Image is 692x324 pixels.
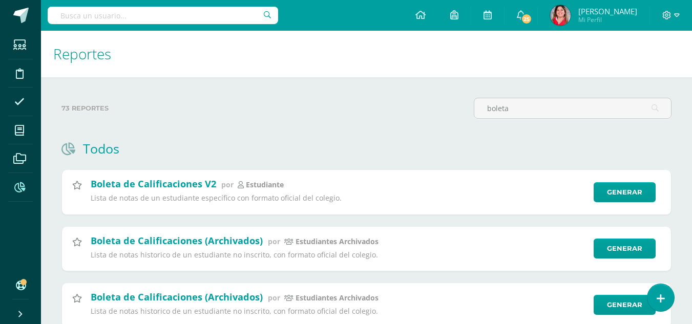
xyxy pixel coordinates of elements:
[578,15,637,24] span: Mi Perfil
[578,6,637,16] span: [PERSON_NAME]
[53,44,111,63] span: Reportes
[594,295,656,315] a: Generar
[296,237,379,246] p: Estudiantes Archivados
[91,234,263,247] h2: Boleta de Calificaciones (Archivados)
[91,193,587,203] p: Lista de notas de un estudiante específico con formato oficial del colegio.
[91,178,216,190] h2: Boleta de Calificaciones V2
[474,98,671,118] input: Busca un reporte aquí...
[91,250,587,260] p: Lista de notas historico de un estudiante no inscrito, con formato oficial del colegio.
[550,5,571,26] img: 1f42d0250f0c2d94fd93832b9b2e1ee8.png
[246,180,284,189] p: estudiante
[221,180,234,189] span: por
[61,98,466,119] label: 73 reportes
[83,140,119,157] h1: Todos
[91,307,587,316] p: Lista de notas historico de un estudiante no inscrito, con formato oficial del colegio.
[268,293,280,303] span: por
[594,239,656,258] a: Generar
[594,182,656,202] a: Generar
[521,13,532,25] span: 25
[91,291,263,303] h2: Boleta de Calificaciones (Archivados)
[296,293,379,303] p: Estudiantes Archivados
[268,236,280,246] span: por
[48,7,278,24] input: Busca un usuario...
